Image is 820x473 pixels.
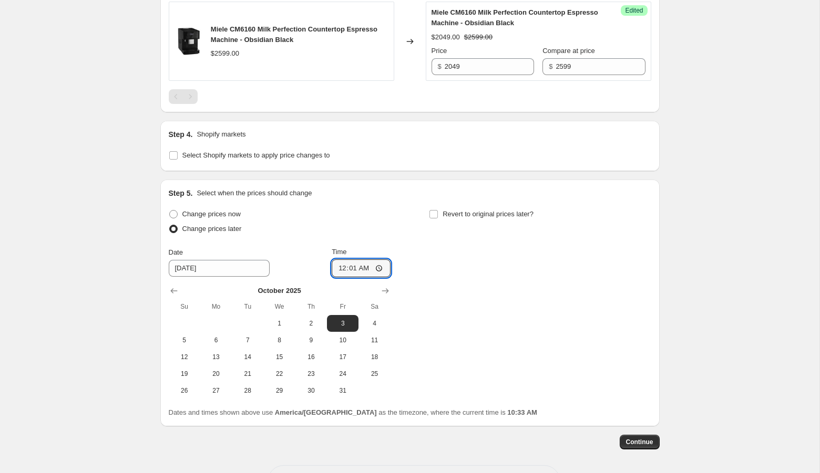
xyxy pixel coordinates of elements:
span: 9 [300,336,323,344]
button: Wednesday October 15 2025 [263,349,295,365]
span: 18 [363,353,386,361]
h2: Step 5. [169,188,193,198]
button: Sunday October 5 2025 [169,332,200,349]
strike: $2599.00 [464,32,493,43]
span: Change prices now [182,210,241,218]
span: 31 [331,386,354,395]
th: Friday [327,298,358,315]
span: 13 [204,353,228,361]
span: 10 [331,336,354,344]
button: Thursday October 16 2025 [295,349,327,365]
span: 22 [268,370,291,378]
p: Select when the prices should change [197,188,312,198]
span: 3 [331,319,354,328]
span: 5 [173,336,196,344]
span: 26 [173,386,196,395]
button: Friday October 10 2025 [327,332,358,349]
button: Monday October 13 2025 [200,349,232,365]
span: 23 [300,370,323,378]
button: Wednesday October 1 2025 [263,315,295,332]
span: Mo [204,302,228,311]
span: Edited [625,6,643,15]
span: 28 [236,386,259,395]
span: 4 [363,319,386,328]
span: Compare at price [542,47,595,55]
span: 19 [173,370,196,378]
th: Wednesday [263,298,295,315]
th: Saturday [358,298,390,315]
button: Thursday October 9 2025 [295,332,327,349]
button: Continue [620,435,660,449]
span: 21 [236,370,259,378]
button: Monday October 20 2025 [200,365,232,382]
th: Tuesday [232,298,263,315]
span: Sa [363,302,386,311]
button: Tuesday October 14 2025 [232,349,263,365]
button: Show next month, November 2025 [378,283,393,298]
input: 9/19/2025 [169,260,270,277]
span: 11 [363,336,386,344]
span: 6 [204,336,228,344]
button: Friday October 3 2025 [327,315,358,332]
button: Thursday October 30 2025 [295,382,327,399]
button: Saturday October 4 2025 [358,315,390,332]
span: $ [438,62,442,70]
span: Dates and times shown above use as the timezone, where the current time is [169,408,537,416]
span: Date [169,248,183,256]
button: Wednesday October 8 2025 [263,332,295,349]
span: $ [549,62,552,70]
b: 10:33 AM [507,408,537,416]
button: Saturday October 18 2025 [358,349,390,365]
span: Price [432,47,447,55]
span: 14 [236,353,259,361]
button: Show previous month, September 2025 [167,283,181,298]
div: $2599.00 [211,48,239,59]
b: America/[GEOGRAPHIC_DATA] [275,408,377,416]
span: Miele CM6160 Milk Perfection Countertop Espresso Machine - Obsidian Black [211,25,377,44]
span: 17 [331,353,354,361]
button: Sunday October 19 2025 [169,365,200,382]
span: 16 [300,353,323,361]
span: 20 [204,370,228,378]
button: Tuesday October 21 2025 [232,365,263,382]
button: Wednesday October 22 2025 [263,365,295,382]
span: Select Shopify markets to apply price changes to [182,151,330,159]
button: Saturday October 11 2025 [358,332,390,349]
th: Sunday [169,298,200,315]
button: Friday October 31 2025 [327,382,358,399]
button: Monday October 6 2025 [200,332,232,349]
p: Shopify markets [197,129,245,140]
button: Sunday October 12 2025 [169,349,200,365]
span: 12 [173,353,196,361]
nav: Pagination [169,89,198,104]
button: Tuesday October 7 2025 [232,332,263,349]
span: 27 [204,386,228,395]
span: Miele CM6160 Milk Perfection Countertop Espresso Machine - Obsidian Black [432,8,598,27]
span: Fr [331,302,354,311]
button: Wednesday October 29 2025 [263,382,295,399]
button: Tuesday October 28 2025 [232,382,263,399]
span: Revert to original prices later? [443,210,534,218]
div: $2049.00 [432,32,460,43]
span: 30 [300,386,323,395]
input: 12:00 [332,259,391,277]
button: Friday October 17 2025 [327,349,358,365]
th: Monday [200,298,232,315]
span: 25 [363,370,386,378]
button: Friday October 24 2025 [327,365,358,382]
span: We [268,302,291,311]
button: Monday October 27 2025 [200,382,232,399]
span: 29 [268,386,291,395]
span: 8 [268,336,291,344]
th: Thursday [295,298,327,315]
span: Tu [236,302,259,311]
button: Sunday October 26 2025 [169,382,200,399]
span: Th [300,302,323,311]
span: Continue [626,438,653,446]
span: 7 [236,336,259,344]
span: 1 [268,319,291,328]
span: 2 [300,319,323,328]
button: Thursday October 2 2025 [295,315,327,332]
span: 15 [268,353,291,361]
span: Su [173,302,196,311]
